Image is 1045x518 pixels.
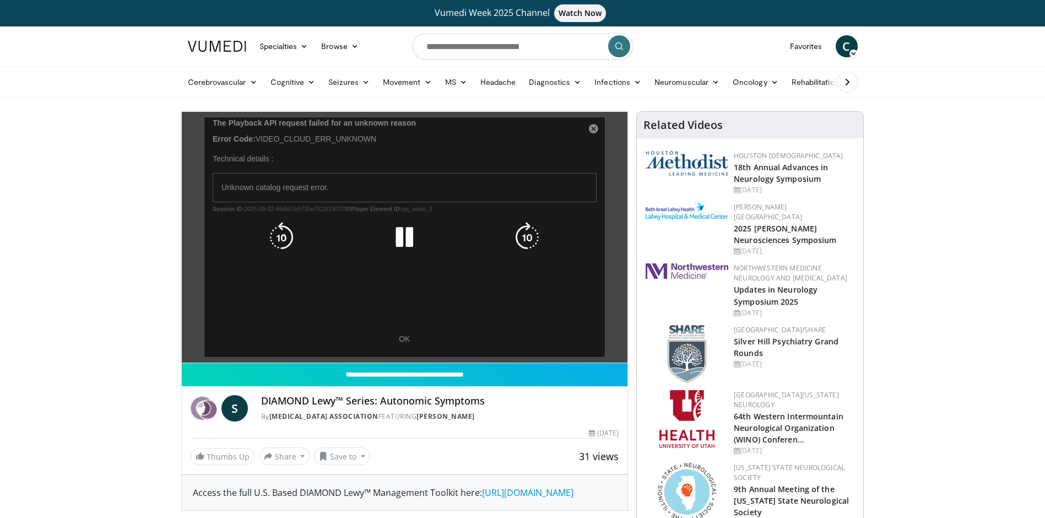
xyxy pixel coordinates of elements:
a: Infections [588,71,648,93]
a: Updates in Neurology Symposium 2025 [734,284,817,306]
a: [GEOGRAPHIC_DATA]/SHARE [734,325,826,334]
a: Neuromuscular [648,71,726,93]
a: Cognitive [264,71,322,93]
a: 18th Annual Advances in Neurology Symposium [734,162,828,184]
a: S [221,395,248,422]
div: [DATE] [734,359,854,369]
a: [PERSON_NAME][GEOGRAPHIC_DATA] [734,202,802,222]
a: [US_STATE] State Neurological Society [734,463,845,482]
a: Headache [474,71,523,93]
a: Northwestern Medicine Neurology and [MEDICAL_DATA] [734,263,847,283]
img: e7977282-282c-4444-820d-7cc2733560fd.jpg.150x105_q85_autocrop_double_scale_upscale_version-0.2.jpg [646,202,728,220]
a: Diagnostics [522,71,588,93]
a: Silver Hill Psychiatry Grand Rounds [734,336,838,358]
a: Oncology [726,71,785,93]
a: 2025 [PERSON_NAME] Neurosciences Symposium [734,223,836,245]
div: [DATE] [734,185,854,195]
img: Lewy Body Dementia Association [191,395,217,422]
button: Share [259,447,310,465]
span: Watch Now [554,4,607,22]
a: [GEOGRAPHIC_DATA][US_STATE] Neurology [734,390,839,409]
a: C [836,35,858,57]
a: Favorites [783,35,829,57]
a: [PERSON_NAME] [416,412,475,421]
span: 31 views [579,450,619,463]
div: [DATE] [734,246,854,256]
img: 2a462fb6-9365-492a-ac79-3166a6f924d8.png.150x105_q85_autocrop_double_scale_upscale_version-0.2.jpg [646,263,728,279]
img: 5e4488cc-e109-4a4e-9fd9-73bb9237ee91.png.150x105_q85_autocrop_double_scale_upscale_version-0.2.png [646,151,728,176]
a: Thumbs Up [191,448,255,465]
img: VuMedi Logo [188,41,246,52]
a: [MEDICAL_DATA] Association [269,412,378,421]
a: [URL][DOMAIN_NAME] [482,487,573,499]
a: Movement [376,71,438,93]
img: f8aaeb6d-318f-4fcf-bd1d-54ce21f29e87.png.150x105_q85_autocrop_double_scale_upscale_version-0.2.png [668,325,706,383]
video-js: Video Player [182,112,628,363]
a: Cerebrovascular [181,71,264,93]
div: [DATE] [589,428,619,438]
a: 64th Western Intermountain Neurological Organization (WINO) Conferen… [734,411,843,445]
a: Browse [315,35,365,57]
img: f6362829-b0a3-407d-a044-59546adfd345.png.150x105_q85_autocrop_double_scale_upscale_version-0.2.png [659,390,714,448]
button: Save to [314,447,370,465]
h4: Related Videos [643,118,723,132]
div: [DATE] [734,308,854,318]
span: Vumedi Week 2025 Channel [435,7,611,19]
a: Rehabilitation [785,71,846,93]
a: Specialties [253,35,315,57]
a: MS [438,71,474,93]
div: Access the full U.S. Based DIAMOND Lewy™ Management Toolkit here: [193,486,617,499]
input: Search topics, interventions [413,33,633,60]
h4: DIAMOND Lewy™ Series: Autonomic Symptoms [261,395,619,407]
div: By FEATURING [261,412,619,422]
div: [DATE] [734,446,854,456]
a: 9th Annual Meeting of the [US_STATE] State Neurological Society [734,484,849,517]
a: Seizures [322,71,376,93]
a: Vumedi Week 2025 ChannelWatch Now [189,4,856,22]
a: Houston [DEMOGRAPHIC_DATA] [734,151,843,160]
